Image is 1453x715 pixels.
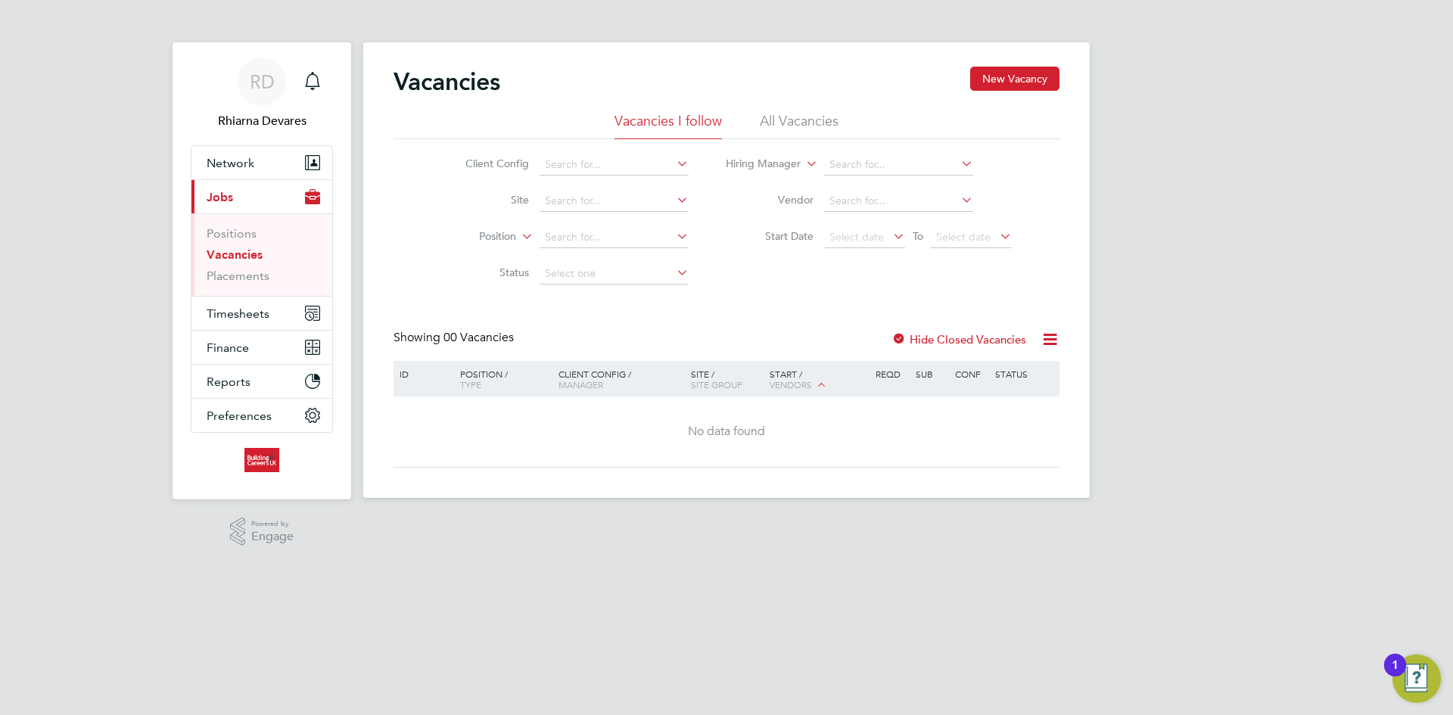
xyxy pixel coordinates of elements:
[207,247,263,262] a: Vacancies
[396,361,449,387] div: ID
[726,229,814,243] label: Start Date
[540,263,689,284] input: Select one
[396,424,1057,440] div: No data found
[770,378,812,390] span: Vendors
[207,375,250,389] span: Reports
[191,112,333,130] span: Rhiarna Devares
[908,226,928,246] span: To
[872,361,911,387] div: Reqd
[726,193,814,207] label: Vendor
[891,332,1026,347] label: Hide Closed Vacancies
[970,67,1059,91] button: New Vacancy
[173,42,351,499] nav: Main navigation
[251,518,294,530] span: Powered by
[991,361,1057,387] div: Status
[442,266,529,279] label: Status
[442,157,529,170] label: Client Config
[555,361,687,397] div: Client Config /
[251,530,294,543] span: Engage
[1392,654,1441,703] button: Open Resource Center, 1 new notification
[429,229,516,244] label: Position
[191,58,333,130] a: RDRhiarna Devares
[191,180,332,213] button: Jobs
[191,331,332,364] button: Finance
[912,361,951,387] div: Sub
[207,226,257,241] a: Positions
[766,361,872,399] div: Start /
[951,361,991,387] div: Conf
[829,230,884,244] span: Select date
[760,112,839,139] li: All Vacancies
[614,112,722,139] li: Vacancies I follow
[394,67,500,97] h2: Vacancies
[207,269,269,283] a: Placements
[442,193,529,207] label: Site
[824,191,973,212] input: Search for...
[540,227,689,248] input: Search for...
[207,156,254,170] span: Network
[558,378,603,390] span: Manager
[244,448,278,472] img: buildingcareersuk-logo-retina.png
[687,361,767,397] div: Site /
[207,340,249,355] span: Finance
[207,409,272,423] span: Preferences
[691,378,742,390] span: Site Group
[191,297,332,330] button: Timesheets
[824,154,973,176] input: Search for...
[207,306,269,321] span: Timesheets
[540,154,689,176] input: Search for...
[191,365,332,398] button: Reports
[207,190,233,204] span: Jobs
[394,330,517,346] div: Showing
[191,146,332,179] button: Network
[230,518,294,546] a: Powered byEngage
[1392,665,1399,685] div: 1
[936,230,991,244] span: Select date
[191,213,332,296] div: Jobs
[714,157,801,172] label: Hiring Manager
[250,72,275,92] span: RD
[443,330,514,345] span: 00 Vacancies
[449,361,555,397] div: Position /
[191,448,333,472] a: Go to home page
[191,399,332,432] button: Preferences
[540,191,689,212] input: Search for...
[460,378,481,390] span: Type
